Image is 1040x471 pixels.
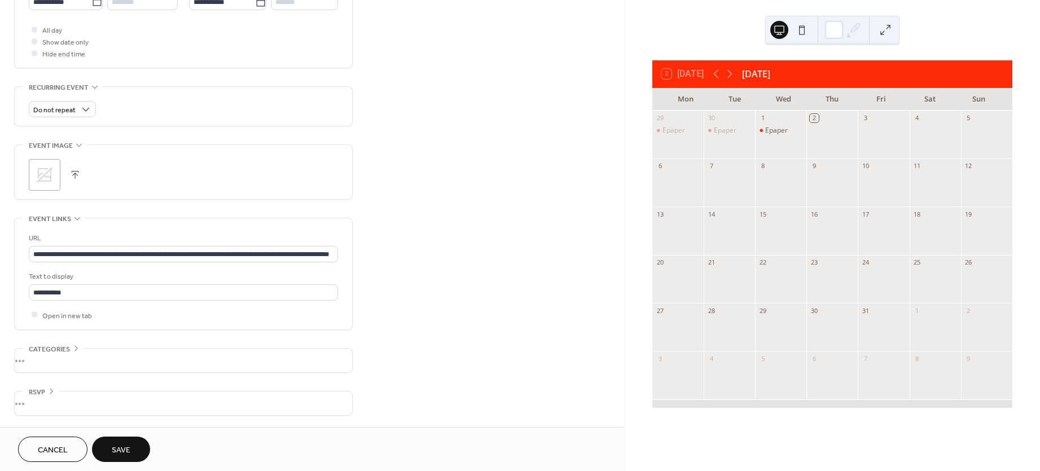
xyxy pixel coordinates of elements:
div: 8 [913,354,921,363]
button: Save [92,437,150,462]
div: 9 [964,354,973,363]
div: Sun [954,88,1003,111]
div: 6 [810,354,818,363]
div: 4 [913,114,921,122]
div: URL [29,232,336,244]
div: 18 [913,210,921,218]
div: 25 [913,258,921,267]
span: Hide end time [42,49,85,60]
span: All day [42,25,62,37]
div: 6 [656,162,664,170]
span: Recurring event [29,82,89,94]
div: 15 [758,210,767,218]
div: Epaper [704,126,755,135]
div: Epaper [714,126,736,135]
div: 21 [707,258,716,267]
div: Mon [661,88,710,111]
span: RSVP [29,386,45,398]
div: 4 [707,354,716,363]
div: 9 [810,162,818,170]
div: 2 [964,306,973,315]
div: 5 [964,114,973,122]
div: Tue [710,88,759,111]
div: 1 [758,114,767,122]
div: 7 [707,162,716,170]
div: 29 [656,114,664,122]
div: 28 [707,306,716,315]
div: 16 [810,210,818,218]
div: ; [29,159,60,191]
div: 12 [964,162,973,170]
div: 20 [656,258,664,267]
div: Text to display [29,271,336,283]
div: Epaper [755,126,806,135]
span: Save [112,444,130,456]
span: Categories [29,344,70,355]
div: 22 [758,258,767,267]
div: [DATE] [742,67,770,81]
div: 5 [758,354,767,363]
div: 29 [758,306,767,315]
div: 11 [913,162,921,170]
div: ••• [15,349,352,372]
div: 1 [913,306,921,315]
div: 31 [861,306,870,315]
div: 14 [707,210,716,218]
div: Epaper [652,126,704,135]
div: 13 [656,210,664,218]
span: Show date only [42,37,89,49]
button: Cancel [18,437,87,462]
div: 3 [656,354,664,363]
div: 19 [964,210,973,218]
span: Do not repeat [33,104,76,117]
div: Thu [808,88,857,111]
div: 3 [861,114,870,122]
div: ••• [15,391,352,415]
div: 30 [707,114,716,122]
div: 17 [861,210,870,218]
div: 2 [810,114,818,122]
span: Event image [29,140,73,152]
div: 10 [861,162,870,170]
div: 8 [758,162,767,170]
div: Wed [759,88,808,111]
div: 27 [656,306,664,315]
div: 30 [810,306,818,315]
div: Fri [857,88,906,111]
div: Epaper [765,126,788,135]
div: Sat [906,88,955,111]
div: 23 [810,258,818,267]
span: Open in new tab [42,310,92,322]
span: Cancel [38,444,68,456]
div: Epaper [662,126,685,135]
div: 24 [861,258,870,267]
span: Event links [29,213,71,225]
div: 7 [861,354,870,363]
div: 26 [964,258,973,267]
